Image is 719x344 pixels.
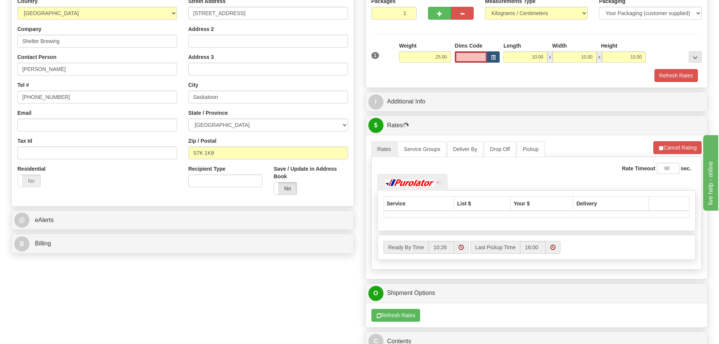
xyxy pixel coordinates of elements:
[470,241,520,254] label: Last Pickup Time
[368,94,705,110] a: IAdditional Info
[35,240,51,247] span: Billing
[597,51,602,63] span: x
[368,285,705,301] a: OShipment Options
[368,286,383,301] span: O
[14,213,29,228] span: @
[188,53,214,61] label: Address 3
[503,42,521,49] label: Length
[371,309,420,322] button: Refresh Rates
[601,42,617,49] label: Height
[383,196,454,211] th: Service
[455,42,482,49] label: Dims Code
[654,69,698,82] button: Refresh Rates
[510,196,573,211] th: Your $
[274,165,348,180] label: Save / Update in Address Book
[368,118,383,133] span: $
[274,182,297,194] label: No
[403,122,409,128] img: Progress.gif
[35,217,54,223] span: eAlerts
[653,141,702,154] button: Cancel Rating
[17,137,32,145] label: Tax Id
[188,7,348,20] input: Enter a location
[6,5,70,14] div: live help - online
[399,42,416,49] label: Weight
[689,51,702,63] div: ...
[188,137,217,145] label: Zip / Postal
[14,213,351,228] a: @ eAlerts
[398,141,446,157] a: Service Groups
[188,81,198,89] label: City
[681,165,691,172] label: sec.
[447,141,483,157] a: Deliver By
[371,141,397,157] a: Rates
[368,94,383,110] span: I
[17,53,56,61] label: Contact Person
[383,179,436,187] img: Purolator
[188,109,228,117] label: State / Province
[17,81,29,89] label: Tel #
[17,25,42,33] label: Company
[517,141,545,157] a: Pickup
[17,109,31,117] label: Email
[188,165,226,173] label: Recipient Type
[437,181,441,185] img: tiny_red.gif
[17,165,46,173] label: Residential
[188,25,214,33] label: Address 2
[573,196,649,211] th: Delivery
[383,241,429,254] label: Ready By Time
[622,165,655,172] label: Rate Timeout
[484,141,516,157] a: Drop Off
[18,175,40,187] label: No
[702,133,718,210] iframe: chat widget
[371,52,379,59] span: 1
[368,118,705,133] a: $Rates
[14,236,29,251] span: B
[14,236,351,251] a: B Billing
[454,196,511,211] th: List $
[547,51,553,63] span: x
[552,42,567,49] label: Width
